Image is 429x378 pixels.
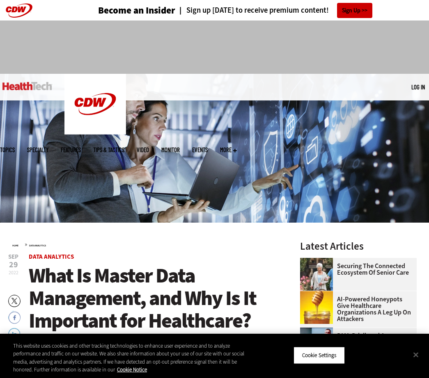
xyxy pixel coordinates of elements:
[337,3,372,18] a: Sign Up
[27,147,48,153] span: Specialty
[29,253,74,261] a: Data Analytics
[64,128,126,137] a: CDW
[300,291,333,324] img: jar of honey with a honey dipper
[8,261,18,269] span: 29
[29,244,46,247] a: Data Analytics
[300,241,417,251] h3: Latest Articles
[8,254,18,260] span: Sep
[61,147,81,153] a: Features
[29,262,256,334] span: What Is Master Data Management, and Why Is It Important for Healthcare?
[407,346,425,364] button: Close
[411,83,425,91] a: Log in
[192,147,208,153] a: Events
[300,263,412,276] a: Securing the Connected Ecosystem of Senior Care
[411,83,425,91] div: User menu
[161,147,180,153] a: MonITor
[300,296,412,322] a: AI-Powered Honeypots Give Healthcare Organizations a Leg Up on Attackers
[175,7,329,14] a: Sign up [DATE] to receive premium content!
[12,241,279,248] div: »
[12,244,18,247] a: Home
[117,366,147,373] a: More information about your privacy
[300,258,333,291] img: nurse walks with senior woman through a garden
[300,291,337,298] a: jar of honey with a honey dipper
[2,82,52,90] img: Home
[220,147,237,153] span: More
[300,328,337,334] a: remote call with care team
[65,29,364,66] iframe: advertisement
[93,147,124,153] a: Tips & Tactics
[98,6,175,15] a: Become an Insider
[300,332,412,359] a: PAM: Privileged Access Management in Remote and Hybrid Healthcare Work
[300,328,333,360] img: remote call with care team
[137,147,149,153] a: Video
[64,74,126,134] img: Home
[9,269,18,276] span: 2022
[300,258,337,264] a: nurse walks with senior woman through a garden
[13,342,257,374] div: This website uses cookies and other tracking technologies to enhance user experience and to analy...
[294,347,345,364] button: Cookie Settings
